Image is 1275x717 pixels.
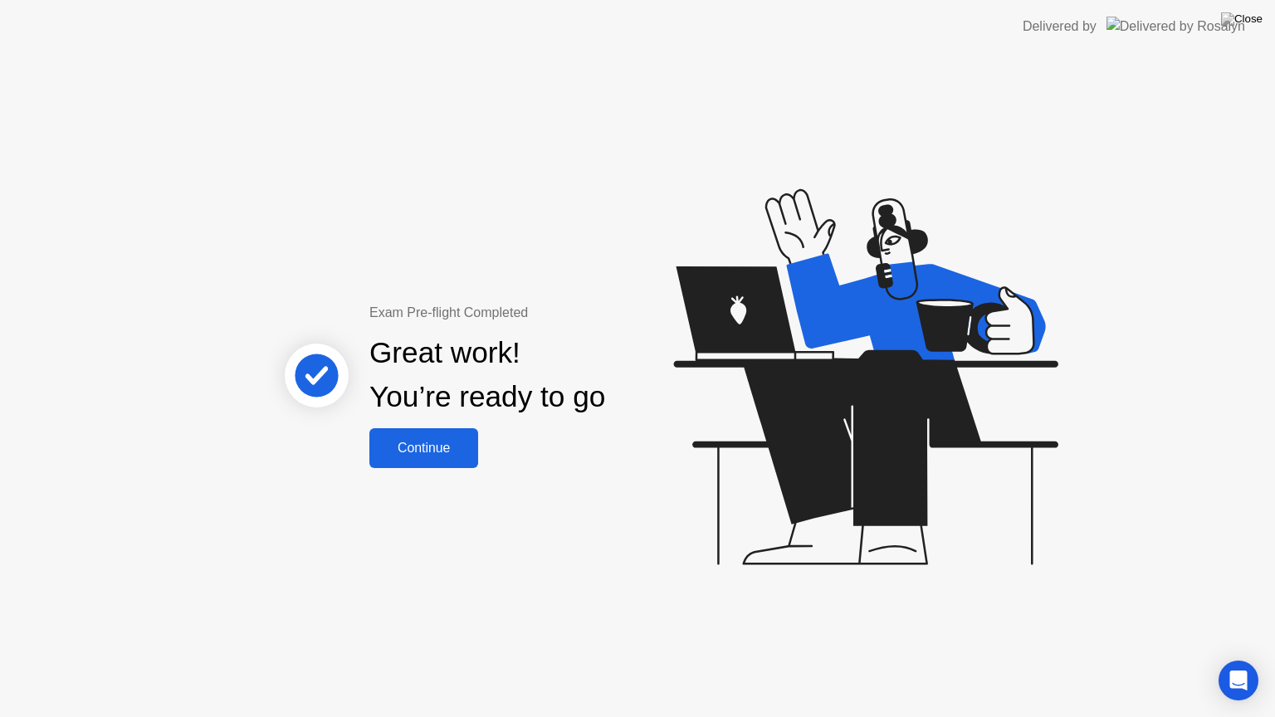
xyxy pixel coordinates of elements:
[1221,12,1263,26] img: Close
[1219,661,1258,700] div: Open Intercom Messenger
[1023,17,1097,37] div: Delivered by
[369,331,605,419] div: Great work! You’re ready to go
[369,428,478,468] button: Continue
[374,441,473,456] div: Continue
[369,303,712,323] div: Exam Pre-flight Completed
[1106,17,1245,36] img: Delivered by Rosalyn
